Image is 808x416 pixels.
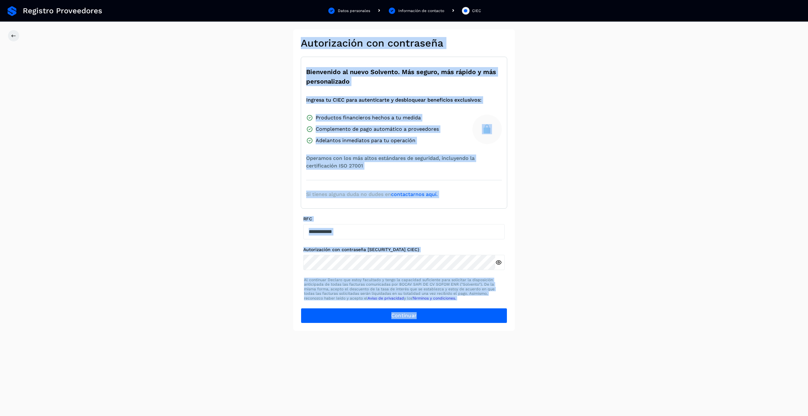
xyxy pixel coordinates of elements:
div: CIEC [472,8,481,14]
a: Aviso de privacidad [368,296,404,300]
p: Al continuar Declaro que estoy facultado y tengo la capacidad suficiente para solicitar la dispos... [304,278,504,300]
div: Información de contacto [398,8,444,14]
button: Continuar [301,308,507,323]
label: Autorización con contraseña [SECURITY_DATA] CIEC) [303,247,505,252]
h2: Autorización con contraseña [301,37,507,49]
span: Si tienes alguna duda no dudes en [306,191,438,198]
div: Datos personales [338,8,370,14]
span: Registro Proveedores [23,6,102,16]
span: Productos financieros hechos a tu medida [316,114,421,122]
span: Continuar [391,312,417,319]
span: Bienvenido al nuevo Solvento. Más seguro, más rápido y más personalizado [306,67,502,86]
label: RFC [303,216,505,222]
span: Ingresa tu CIEC para autenticarte y desbloquear beneficios exclusivos: [306,96,482,104]
span: Operamos con los más altos estándares de seguridad, incluyendo la certificación ISO 27001 [306,154,502,170]
span: Complemento de pago automático a proveedores [316,125,439,133]
img: secure [482,124,492,134]
a: Términos y condiciones. [412,296,456,300]
span: Adelantos inmediatos para tu operación [316,137,415,144]
a: contactarnos aquí. [391,191,438,197]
